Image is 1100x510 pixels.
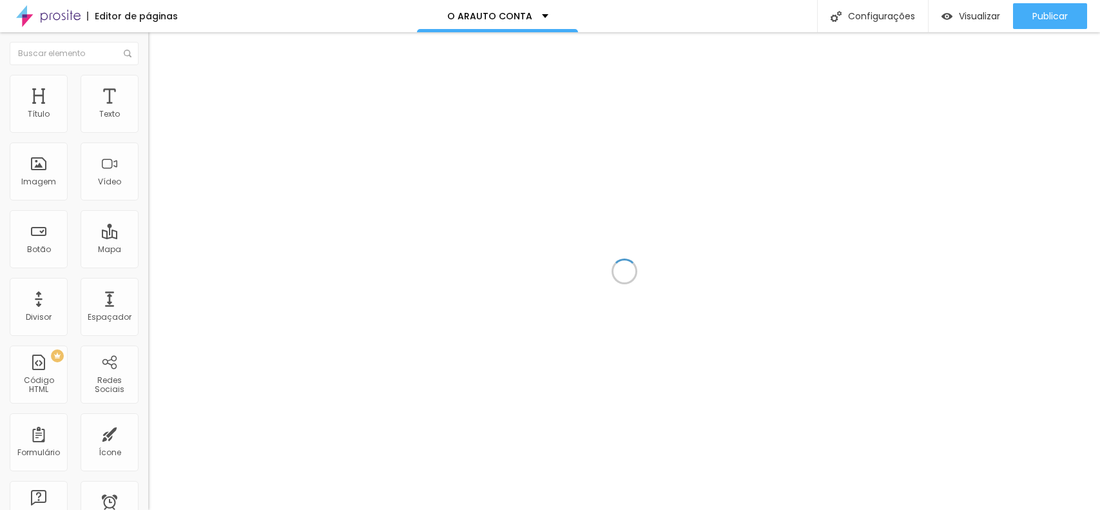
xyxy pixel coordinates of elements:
div: Editor de páginas [87,12,178,21]
div: Texto [99,110,120,119]
div: Divisor [26,313,52,322]
div: Formulário [17,448,60,457]
div: Espaçador [88,313,131,322]
button: Publicar [1013,3,1087,29]
div: Mapa [98,245,121,254]
button: Visualizar [929,3,1013,29]
input: Buscar elemento [10,42,139,65]
span: Publicar [1032,11,1068,21]
div: Botão [27,245,51,254]
div: Ícone [99,448,121,457]
div: Título [28,110,50,119]
img: Icone [124,50,131,57]
span: Visualizar [959,11,1000,21]
img: view-1.svg [941,11,952,22]
div: Redes Sociais [84,376,135,395]
div: Vídeo [98,177,121,186]
img: Icone [831,11,842,22]
div: Imagem [21,177,56,186]
p: O ARAUTO CONTA [447,12,532,21]
div: Código HTML [13,376,64,395]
